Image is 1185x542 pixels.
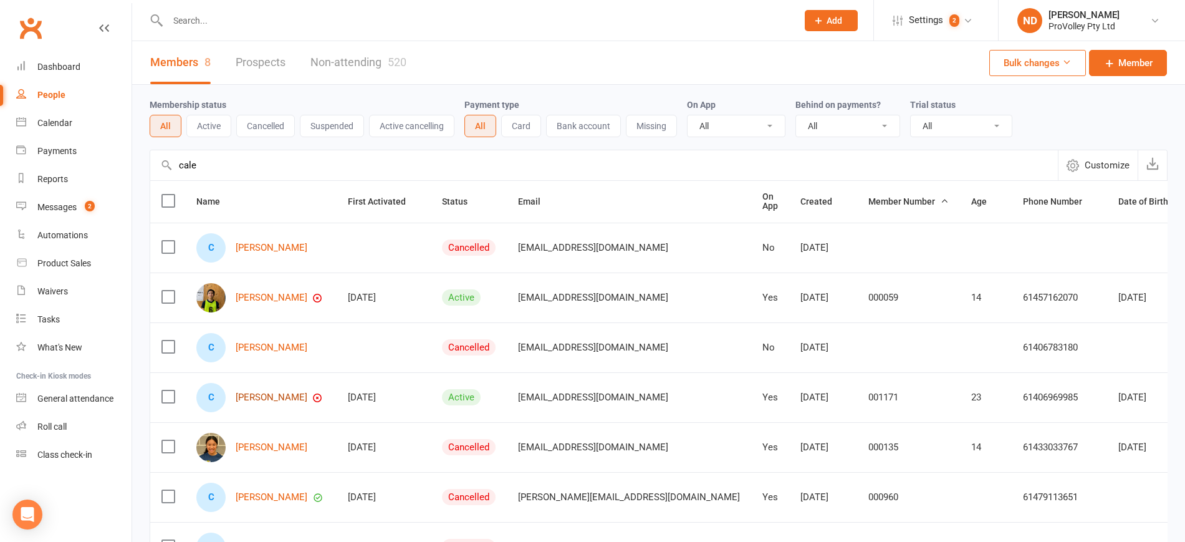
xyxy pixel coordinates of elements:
div: [DATE] [800,243,846,253]
img: Caleb [196,283,226,312]
a: Reports [16,165,132,193]
div: People [37,90,65,100]
div: 14 [971,293,1000,303]
span: First Activated [348,196,420,206]
div: No [762,243,778,253]
span: [EMAIL_ADDRESS][DOMAIN_NAME] [518,336,668,359]
button: Member Number [868,194,949,209]
div: 23 [971,392,1000,403]
button: Status [442,194,481,209]
span: [EMAIL_ADDRESS][DOMAIN_NAME] [518,286,668,309]
div: Waivers [37,286,68,296]
div: Yes [762,293,778,303]
div: Automations [37,230,88,240]
span: Created [800,196,846,206]
button: Date of Birth [1118,194,1182,209]
div: Class check-in [37,450,92,460]
div: [DATE] [800,492,846,503]
div: [DATE] [1118,442,1182,453]
button: Active [186,115,231,137]
div: 14 [971,442,1000,453]
a: [PERSON_NAME] [236,442,307,453]
span: Settings [909,6,943,34]
div: Cancelled [442,240,496,256]
button: Bulk changes [989,50,1086,76]
span: Date of Birth [1118,196,1182,206]
a: Members8 [150,41,211,84]
div: ND [1017,8,1042,33]
label: Trial status [910,100,956,110]
div: No [762,342,778,353]
button: Add [805,10,858,31]
div: [DATE] [800,392,846,403]
div: 61479113651 [1023,492,1096,503]
div: Caleb [196,383,226,412]
span: 2 [85,201,95,211]
button: First Activated [348,194,420,209]
label: Membership status [150,100,226,110]
a: Dashboard [16,53,132,81]
span: Age [971,196,1000,206]
div: ProVolley Pty Ltd [1048,21,1120,32]
div: Caleb [196,233,226,263]
div: 61406969985 [1023,392,1096,403]
a: [PERSON_NAME] [236,392,307,403]
div: Cancelled [442,339,496,356]
a: Non-attending520 [310,41,406,84]
div: Cancelled [442,489,496,505]
div: Active [442,389,481,405]
div: Yes [762,392,778,403]
button: Card [501,115,541,137]
a: Calendar [16,109,132,137]
div: [DATE] [800,293,846,303]
div: Camille [196,483,226,512]
div: 61406783180 [1023,342,1096,353]
span: Add [827,16,842,26]
a: Member [1089,50,1167,76]
span: [EMAIL_ADDRESS][DOMAIN_NAME] [518,236,668,259]
div: Open Intercom Messenger [12,500,42,530]
a: [PERSON_NAME] [236,243,307,253]
a: Messages 2 [16,193,132,221]
button: All [464,115,496,137]
span: [PERSON_NAME][EMAIL_ADDRESS][DOMAIN_NAME] [518,485,740,509]
div: [DATE] [800,342,846,353]
a: Class kiosk mode [16,441,132,469]
span: [EMAIL_ADDRESS][DOMAIN_NAME] [518,385,668,409]
a: Product Sales [16,249,132,278]
div: Tasks [37,314,60,324]
div: Messages [37,202,77,212]
a: Automations [16,221,132,249]
a: Roll call [16,413,132,441]
div: 000135 [868,442,949,453]
button: Bank account [546,115,621,137]
a: [PERSON_NAME] [236,342,307,353]
div: What's New [37,342,82,352]
button: Missing [626,115,677,137]
button: Email [518,194,554,209]
a: Payments [16,137,132,165]
div: 61457162070 [1023,293,1096,303]
div: Dashboard [37,62,80,72]
button: Age [971,194,1000,209]
span: Phone Number [1023,196,1096,206]
div: 001171 [868,392,949,403]
div: Active [442,289,481,306]
button: Suspended [300,115,364,137]
th: On App [751,181,789,223]
a: Clubworx [15,12,46,44]
div: Yes [762,442,778,453]
a: What's New [16,334,132,362]
a: Tasks [16,306,132,334]
input: Search... [164,12,789,29]
button: Name [196,194,234,209]
span: [EMAIL_ADDRESS][DOMAIN_NAME] [518,435,668,459]
button: Phone Number [1023,194,1096,209]
a: Prospects [236,41,285,84]
div: [DATE] [348,492,420,503]
button: Customize [1058,150,1138,180]
label: On App [687,100,716,110]
div: 61433033767 [1023,442,1096,453]
span: Email [518,196,554,206]
div: [DATE] [1118,392,1182,403]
